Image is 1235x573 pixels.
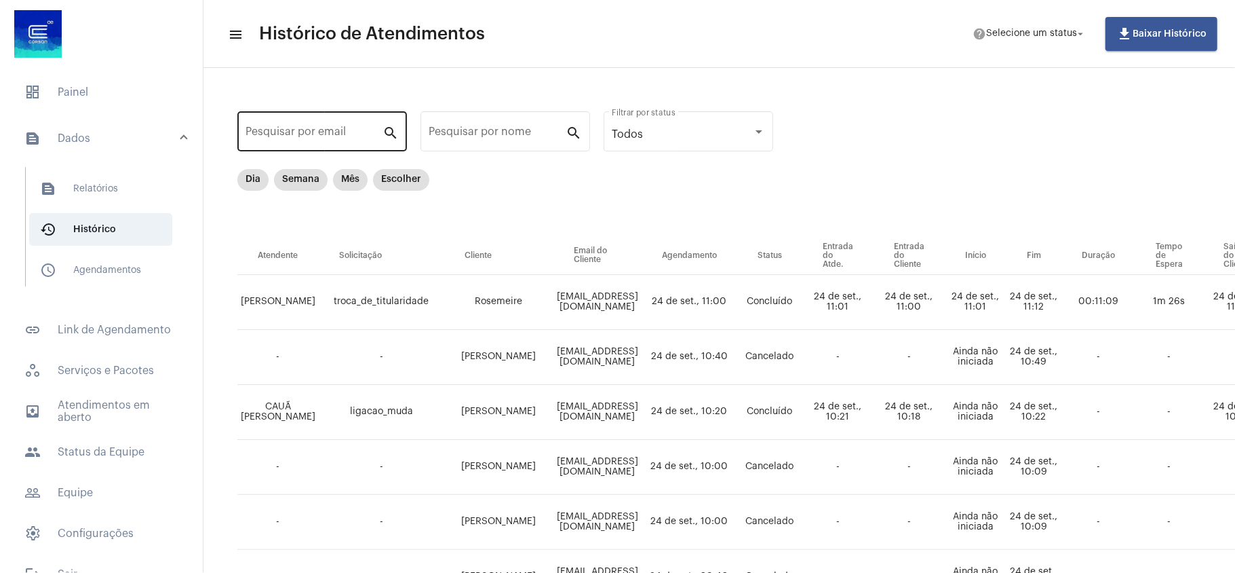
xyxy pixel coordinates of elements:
[24,485,41,501] mat-icon: sidenav icon
[274,169,328,191] mat-chip: Semana
[444,237,553,275] th: Cliente
[24,363,41,379] span: sidenav icon
[553,440,642,495] td: [EMAIL_ADDRESS][DOMAIN_NAME]
[874,495,945,550] td: -
[24,130,41,147] mat-icon: sidenav icon
[1006,440,1061,495] td: 24 de set., 10:09
[29,172,172,205] span: Relatórios
[246,128,383,141] input: Pesquisar por email
[553,385,642,440] td: [EMAIL_ADDRESS][DOMAIN_NAME]
[553,237,642,275] th: Email do Cliente
[383,124,399,141] mat-icon: search
[1061,237,1135,275] th: Duração
[14,436,189,468] span: Status da Equipe
[380,352,383,361] span: -
[14,354,189,387] span: Serviços e Pacotes
[802,275,874,330] td: 24 de set., 11:01
[333,169,368,191] mat-chip: Mês
[566,124,582,141] mat-icon: search
[373,169,429,191] mat-chip: Escolher
[429,128,566,141] input: Pesquisar por nome
[40,262,56,278] mat-icon: sidenav icon
[737,440,802,495] td: Cancelado
[1135,495,1203,550] td: -
[986,29,1077,39] span: Selecione um status
[259,23,485,45] span: Histórico de Atendimentos
[24,84,41,100] span: sidenav icon
[737,275,802,330] td: Concluído
[1006,495,1061,550] td: 24 de set., 10:09
[642,440,737,495] td: 24 de set., 10:00
[802,440,874,495] td: -
[1006,275,1061,330] td: 24 de set., 11:12
[1105,17,1217,51] button: Baixar Histórico
[40,181,56,197] mat-icon: sidenav icon
[380,517,383,526] span: -
[14,314,189,346] span: Link de Agendamento
[444,330,553,385] td: [PERSON_NAME]
[237,169,269,191] mat-chip: Dia
[8,117,203,160] mat-expansion-panel-header: sidenav iconDados
[444,385,553,440] td: [PERSON_NAME]
[319,237,444,275] th: Solicitação
[1061,385,1135,440] td: -
[237,275,319,330] td: [PERSON_NAME]
[1116,26,1133,42] mat-icon: file_download
[945,495,1006,550] td: Ainda não iniciada
[874,440,945,495] td: -
[553,275,642,330] td: [EMAIL_ADDRESS][DOMAIN_NAME]
[24,444,41,460] mat-icon: sidenav icon
[945,237,1006,275] th: Início
[642,330,737,385] td: 24 de set., 10:40
[14,517,189,550] span: Configurações
[1116,29,1207,39] span: Baixar Histórico
[553,495,642,550] td: [EMAIL_ADDRESS][DOMAIN_NAME]
[1006,237,1061,275] th: Fim
[24,322,41,338] mat-icon: sidenav icon
[945,275,1006,330] td: 24 de set., 11:01
[444,275,553,330] td: Rosemeire
[29,254,172,286] span: Agendamentos
[24,403,41,420] mat-icon: sidenav icon
[1135,330,1203,385] td: -
[802,237,874,275] th: Entrada do Atde.
[228,26,241,43] mat-icon: sidenav icon
[1006,330,1061,385] td: 24 de set., 10:49
[237,237,319,275] th: Atendente
[11,7,65,61] img: d4669ae0-8c07-2337-4f67-34b0df7f5ae4.jpeg
[973,27,986,41] mat-icon: help
[1061,440,1135,495] td: -
[874,275,945,330] td: 24 de set., 11:00
[444,495,553,550] td: [PERSON_NAME]
[802,385,874,440] td: 24 de set., 10:21
[612,129,643,140] span: Todos
[24,525,41,542] span: sidenav icon
[237,495,319,550] td: -
[1061,275,1135,330] td: 00:11:09
[874,330,945,385] td: -
[802,330,874,385] td: -
[14,477,189,509] span: Equipe
[40,221,56,238] mat-icon: sidenav icon
[802,495,874,550] td: -
[737,330,802,385] td: Cancelado
[874,237,945,275] th: Entrada do Cliente
[945,385,1006,440] td: Ainda não iniciada
[1135,440,1203,495] td: -
[334,297,429,306] span: troca_de_titularidade
[642,385,737,440] td: 24 de set., 10:20
[737,385,802,440] td: Concluído
[737,237,802,275] th: Status
[1006,385,1061,440] td: 24 de set., 10:22
[737,495,802,550] td: Cancelado
[29,213,172,246] span: Histórico
[237,440,319,495] td: -
[350,407,413,416] span: ligacao_muda
[964,20,1095,48] button: Selecione um status
[874,385,945,440] td: 24 de set., 10:18
[1135,275,1203,330] td: 1m 26s
[642,495,737,550] td: 24 de set., 10:00
[1135,385,1203,440] td: -
[945,440,1006,495] td: Ainda não iniciada
[14,76,189,109] span: Painel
